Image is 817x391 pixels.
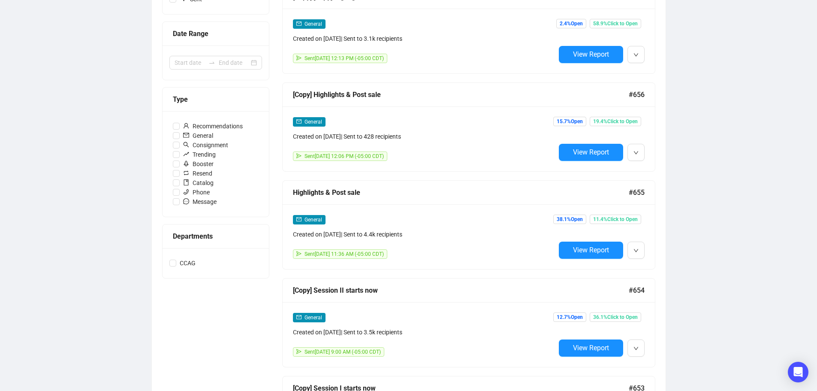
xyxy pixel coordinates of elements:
span: down [633,248,639,253]
div: Created on [DATE] | Sent to 3.1k recipients [293,34,555,43]
span: Sent [DATE] 12:06 PM (-05:00 CDT) [304,153,384,159]
span: 15.7% Open [553,117,586,126]
span: user [183,123,189,129]
span: mail [296,119,301,124]
a: Highlights & Post sale#655mailGeneralCreated on [DATE]| Sent to 4.4k recipientssendSent[DATE] 11:... [282,180,655,270]
a: [Copy] Session II starts now#654mailGeneralCreated on [DATE]| Sent to 3.5k recipientssendSent[DAT... [282,278,655,367]
span: 36.1% Click to Open [590,312,641,322]
input: Start date [175,58,205,67]
span: swap-right [208,59,215,66]
div: [Copy] Session II starts now [293,285,629,296]
div: Type [173,94,259,105]
span: Resend [180,169,216,178]
span: mail [296,315,301,320]
span: #656 [629,89,645,100]
span: rise [183,151,189,157]
span: Catalog [180,178,217,188]
span: #654 [629,285,645,296]
span: 19.4% Click to Open [590,117,641,126]
span: General [304,119,322,125]
button: View Report [559,242,623,259]
span: 2.4% Open [556,19,586,28]
span: View Report [573,344,609,352]
span: CCAG [176,258,199,268]
span: send [296,349,301,354]
span: #655 [629,187,645,198]
span: General [304,315,322,321]
span: send [296,251,301,256]
span: mail [183,132,189,138]
span: Sent [DATE] 11:36 AM (-05:00 CDT) [304,251,384,257]
span: Phone [180,188,213,197]
span: General [304,217,322,223]
span: View Report [573,50,609,58]
span: to [208,59,215,66]
span: down [633,52,639,58]
span: mail [296,21,301,26]
span: General [180,131,217,140]
span: View Report [573,148,609,156]
span: send [296,55,301,61]
span: Booster [180,159,217,169]
span: 11.4% Click to Open [590,215,641,224]
span: Recommendations [180,121,246,131]
button: View Report [559,144,623,161]
span: Sent [DATE] 9:00 AM (-05:00 CDT) [304,349,381,355]
input: End date [219,58,249,67]
span: View Report [573,246,609,254]
span: phone [183,189,189,195]
span: message [183,198,189,204]
div: Created on [DATE] | Sent to 428 recipients [293,132,555,141]
span: down [633,346,639,351]
div: Highlights & Post sale [293,187,629,198]
div: Open Intercom Messenger [788,362,808,382]
span: mail [296,217,301,222]
a: [Copy] Highlights & Post sale#656mailGeneralCreated on [DATE]| Sent to 428 recipientssendSent[DAT... [282,82,655,172]
span: 38.1% Open [553,215,586,224]
button: View Report [559,46,623,63]
span: Message [180,197,220,206]
span: Consignment [180,140,232,150]
div: Departments [173,231,259,242]
div: Created on [DATE] | Sent to 3.5k recipients [293,327,555,337]
div: [Copy] Highlights & Post sale [293,89,629,100]
span: rocket [183,161,189,167]
span: retweet [183,170,189,176]
span: Trending [180,150,219,159]
span: 12.7% Open [553,312,586,322]
span: General [304,21,322,27]
span: book [183,179,189,185]
span: down [633,150,639,155]
div: Created on [DATE] | Sent to 4.4k recipients [293,230,555,239]
button: View Report [559,339,623,357]
div: Date Range [173,28,259,39]
span: 58.9% Click to Open [590,19,641,28]
span: send [296,153,301,158]
span: Sent [DATE] 12:13 PM (-05:00 CDT) [304,55,384,61]
span: search [183,142,189,148]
